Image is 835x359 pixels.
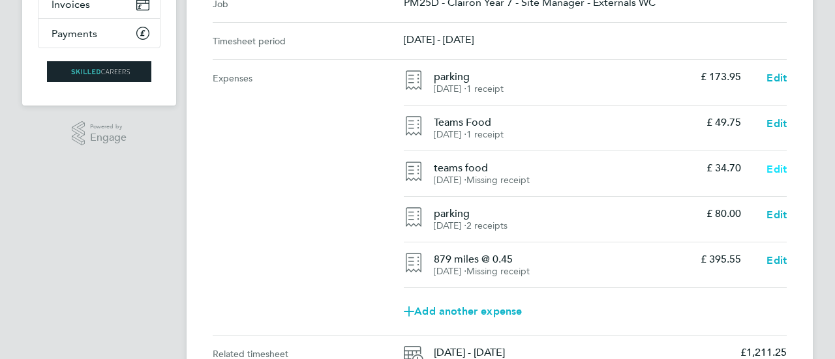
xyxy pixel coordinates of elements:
[434,175,466,186] span: [DATE] ⋅
[767,70,787,86] a: Edit
[404,33,787,46] p: [DATE] - [DATE]
[706,162,741,175] p: £ 34.70
[767,253,787,268] a: Edit
[90,132,127,143] span: Engage
[701,253,741,266] p: £ 395.55
[434,162,695,175] h4: teams food
[767,117,787,130] span: Edit
[434,116,695,129] h4: Teams Food
[706,116,741,129] p: £ 49.75
[434,129,466,140] span: [DATE] ⋅
[466,220,508,231] span: 2 receipts
[767,162,787,177] a: Edit
[767,208,787,221] span: Edit
[72,121,127,146] a: Powered byEngage
[213,33,404,49] div: Timesheet period
[38,19,160,48] a: Payments
[740,346,787,359] span: £1,211.25
[466,129,504,140] span: 1 receipt
[466,83,504,94] span: 1 receipt
[706,207,741,220] p: £ 80.00
[434,266,466,277] span: [DATE] ⋅
[767,72,787,84] span: Edit
[767,163,787,175] span: Edit
[434,207,695,220] h4: parking
[434,253,690,266] h4: 879 miles @ 0.45
[52,27,97,40] span: Payments
[404,298,787,324] a: Add another expense
[47,61,151,82] img: skilledcareers-logo-retina.png
[213,60,404,335] div: Expenses
[767,254,787,266] span: Edit
[466,266,530,277] span: Missing receipt
[767,207,787,223] a: Edit
[767,116,787,132] a: Edit
[434,70,690,83] h4: parking
[466,175,530,186] span: Missing receipt
[404,306,522,317] span: Add another expense
[90,121,127,132] span: Powered by
[434,220,466,231] span: [DATE] ⋅
[701,70,741,83] p: £ 173.95
[434,346,730,359] span: [DATE] - [DATE]
[434,83,466,94] span: [DATE] ⋅
[38,61,160,82] a: Go to home page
